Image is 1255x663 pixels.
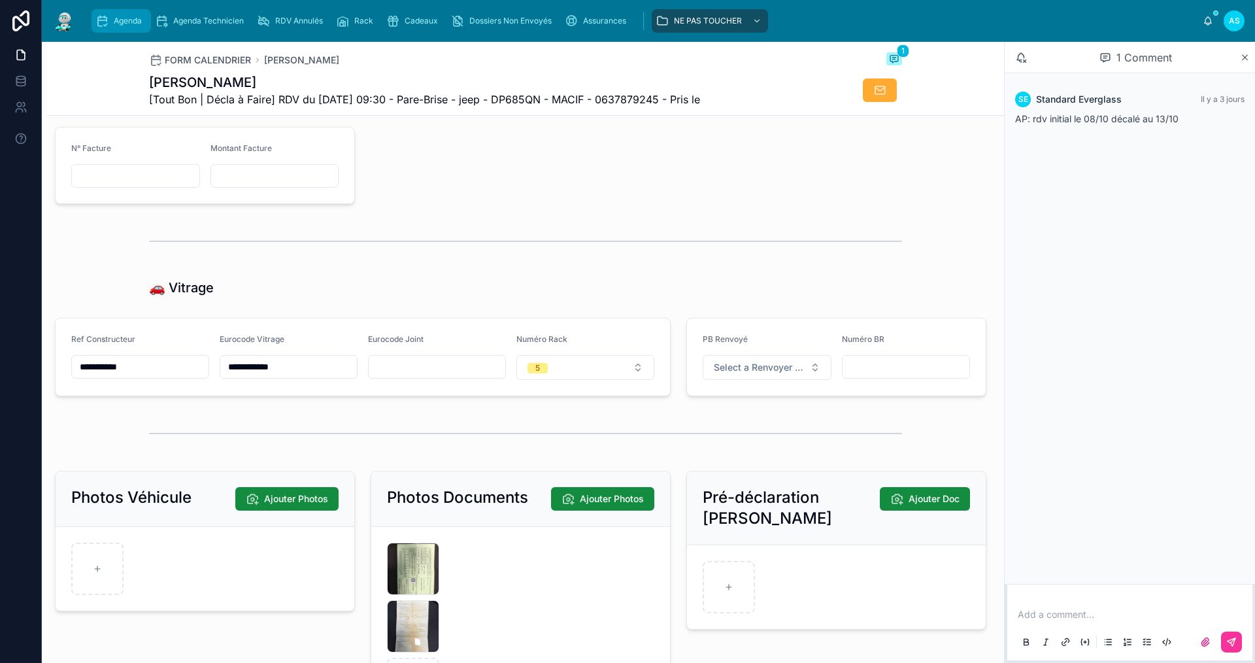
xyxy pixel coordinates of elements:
h2: Photos Véhicule [71,487,192,508]
span: Standard Everglass [1036,93,1122,106]
button: Ajouter Photos [235,487,339,511]
span: PB Renvoyé [703,334,748,344]
a: NE PAS TOUCHER [652,9,768,33]
span: N° Facture [71,143,111,153]
span: Dossiers Non Envoyés [469,16,552,26]
h2: Pré-déclaration [PERSON_NAME] [703,487,880,529]
span: Ajouter Photos [264,492,328,505]
h1: 🚗 Vitrage [149,279,214,297]
a: Agenda [92,9,151,33]
span: Select a Renvoyer Vitrage [714,361,805,374]
div: 5 [535,363,540,373]
button: Ajouter Doc [880,487,970,511]
div: scrollable content [86,7,1203,35]
span: [Tout Bon | Décla à Faire] RDV du [DATE] 09:30 - Pare-Brise - jeep - DP685QN - MACIF - 0637879245... [149,92,700,107]
span: Ajouter Photos [580,492,644,505]
span: Ref Constructeur [71,334,135,344]
h2: Photos Documents [387,487,528,508]
button: Select Button [516,355,654,380]
span: Cadeaux [405,16,438,26]
span: 1 [897,44,909,58]
img: App logo [52,10,76,31]
button: 1 [886,52,902,68]
a: FORM CALENDRIER [149,54,251,67]
h1: [PERSON_NAME] [149,73,700,92]
span: Ajouter Doc [909,492,960,505]
span: NE PAS TOUCHER [674,16,742,26]
span: Numéro BR [842,334,884,344]
span: Agenda Technicien [173,16,244,26]
a: Agenda Technicien [151,9,253,33]
span: AS [1229,16,1240,26]
a: Assurances [561,9,635,33]
span: Agenda [114,16,142,26]
span: Montant Facture [210,143,272,153]
span: SE [1018,94,1028,105]
button: Ajouter Photos [551,487,654,511]
span: Assurances [583,16,626,26]
span: RDV Annulés [275,16,323,26]
a: [PERSON_NAME] [264,54,339,67]
span: AP: rdv initial le 08/10 décalé au 13/10 [1015,113,1179,124]
span: Eurocode Joint [368,334,424,344]
span: FORM CALENDRIER [165,54,251,67]
a: RDV Annulés [253,9,332,33]
span: 1 Comment [1116,50,1172,65]
span: Eurocode Vitrage [220,334,284,344]
span: Il y a 3 jours [1201,94,1245,104]
a: Rack [332,9,382,33]
span: Numéro Rack [516,334,567,344]
button: Select Button [703,355,831,380]
a: Dossiers Non Envoyés [447,9,561,33]
span: Rack [354,16,373,26]
a: Cadeaux [382,9,447,33]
